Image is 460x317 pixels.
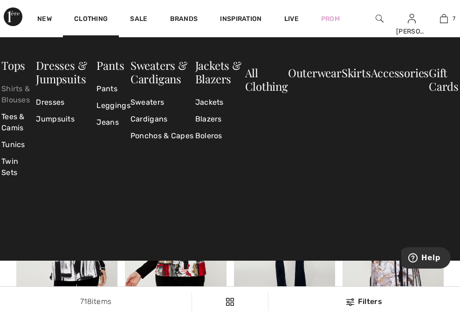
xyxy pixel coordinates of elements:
[401,247,451,270] iframe: Opens a widget where you can find more information
[408,14,416,23] a: Sign In
[96,114,130,131] a: Jeans
[195,58,241,86] a: Jackets & Blazers
[130,111,195,128] a: Cardigans
[1,108,36,136] a: Tees & Camis
[130,128,195,144] a: Ponchos & Capes
[1,153,36,181] a: Twin Sets
[4,7,22,26] img: 1ère Avenue
[288,65,342,80] a: Outerwear
[440,13,448,24] img: My Bag
[96,58,124,73] a: Pants
[195,94,245,111] a: Jackets
[1,58,25,73] a: Tops
[371,65,429,80] a: Accessories
[453,14,455,23] span: 7
[130,15,147,25] a: Sale
[408,13,416,24] img: My Info
[429,65,459,94] a: Gift Cards
[74,15,108,25] a: Clothing
[130,94,195,111] a: Sweaters
[1,81,36,108] a: Shirts & Blouses
[428,13,460,24] a: 7
[226,298,234,306] img: Filters
[245,65,288,94] a: All Clothing
[195,111,245,128] a: Blazers
[396,27,427,36] div: [PERSON_NAME]
[130,58,187,86] a: Sweaters & Cardigans
[37,15,52,25] a: New
[220,15,261,25] span: Inspiration
[36,111,96,128] a: Jumpsuits
[170,15,198,25] a: Brands
[36,58,87,86] a: Dresses & Jumpsuits
[284,14,299,24] a: Live
[96,97,130,114] a: Leggings
[195,128,245,144] a: Boleros
[1,136,36,153] a: Tunics
[321,14,340,24] a: Prom
[346,298,354,306] img: Filters
[274,296,454,307] div: Filters
[80,297,92,306] span: 718
[342,65,371,80] a: Skirts
[36,94,96,111] a: Dresses
[96,81,130,97] a: Pants
[376,13,384,24] img: search the website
